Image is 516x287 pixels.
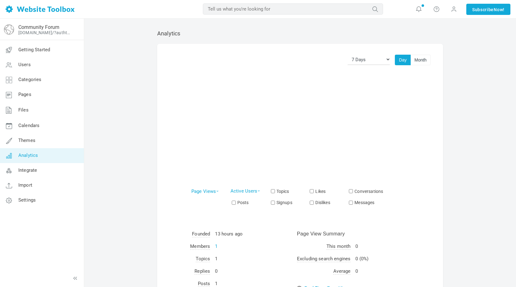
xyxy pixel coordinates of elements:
[18,138,35,143] span: Themes
[310,201,314,205] input: Dislikes
[297,256,351,262] span: Excluding search engines
[308,188,326,194] label: Likes
[18,24,59,30] a: Community Forum
[194,268,210,275] span: Replies
[271,201,275,205] input: Signups
[410,55,431,65] button: Month
[192,231,210,237] span: Founded
[353,253,399,265] td: 0 (0%)
[18,197,36,203] span: Settings
[18,153,38,158] span: Analytics
[18,47,50,52] span: Getting Started
[395,55,411,65] button: Day
[198,281,210,287] span: Posts
[347,54,390,65] select: Graph time period
[18,107,29,113] span: Files
[231,199,249,206] label: Posts
[18,123,39,128] span: Calendars
[18,167,37,173] span: Integrate
[348,199,374,206] label: Messages
[232,201,236,205] input: Posts
[18,77,42,82] span: Categories
[18,62,31,67] span: Users
[270,188,289,194] label: Topics
[353,265,399,277] td: 0
[349,201,353,205] input: Messages
[190,244,210,250] span: Members
[310,189,314,193] input: Likes
[212,265,245,277] td: 0
[212,253,245,265] td: 1
[215,244,217,249] a: 1
[18,182,32,188] span: Import
[494,6,505,13] span: Now!
[203,3,383,15] input: Tell us what you're looking for
[297,231,345,236] span: Page View Summary
[353,240,399,253] td: 0
[466,4,510,15] a: SubscribeNow!
[191,189,219,194] a: Page Views
[270,199,292,206] label: Signups
[333,268,350,275] span: Average
[157,30,443,38] div: Analytics
[308,199,330,206] label: Dislikes
[326,244,351,250] span: This month
[231,188,260,194] a: Active Users
[348,188,383,194] label: Conversations
[4,25,14,34] img: globe-icon.png
[18,92,31,97] span: Pages
[18,30,72,35] a: [DOMAIN_NAME]/?authtoken=2e19465eb0cc8b72be7bc81f54f71b17&rememberMe=1
[349,189,353,193] input: Conversations
[196,256,210,262] span: Topics
[215,231,243,237] span: August 11th, 2025
[271,189,275,193] input: Topics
